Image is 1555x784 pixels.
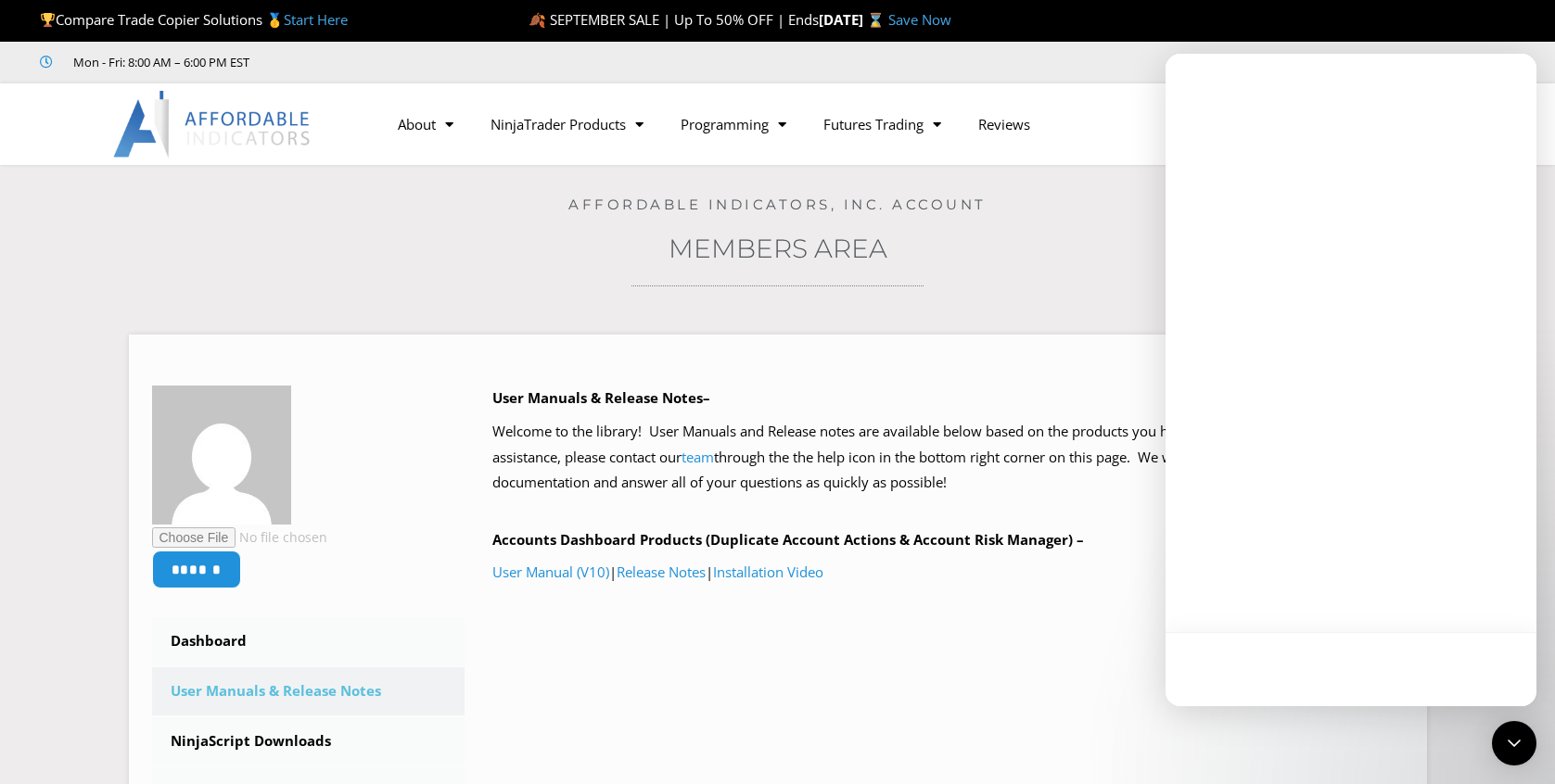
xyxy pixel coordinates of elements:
a: team [682,448,714,466]
img: 03ad9c4cb5e0fd2567280c0fcec50e89b45999496ffb71dd15b0be532310438f [152,386,291,525]
a: NinjaScript Downloads [152,717,465,765]
p: Welcome to the library! User Manuals and Release notes are available below based on the products ... [492,419,1404,497]
strong: [DATE] ⌛ [819,10,888,29]
a: Installation Video [713,563,823,581]
a: Programming [662,103,805,145]
a: Affordable Indicators, Inc. Account [568,196,987,213]
b: Accounts Dashboard Products (Duplicate Account Actions & Account Risk Manager) – [492,530,1084,549]
a: Members Area [669,233,887,264]
nav: Menu [379,103,1186,145]
span: Compare Trade Copier Solutions 🥇 [40,10,348,29]
iframe: Customer reviews powered by Trustpilot [275,53,554,71]
a: User Manuals & Release Notes [152,667,465,715]
b: User Manuals & Release Notes– [492,388,710,407]
a: Release Notes [617,563,706,581]
p: | | [492,560,1404,586]
a: About [379,103,472,145]
a: Reviews [960,103,1049,145]
a: NinjaTrader Products [472,103,662,145]
span: 🍂 SEPTEMBER SALE | Up To 50% OFF | Ends [529,10,819,29]
a: Start Here [284,10,348,29]
img: 🏆 [41,13,55,27]
a: Dashboard [152,617,465,665]
a: Save Now [888,10,951,29]
span: Mon - Fri: 8:00 AM – 6:00 PM EST [69,51,249,73]
img: LogoAI | Affordable Indicators – NinjaTrader [113,91,312,158]
div: Open Intercom Messenger [1492,721,1536,765]
a: Futures Trading [805,103,960,145]
a: User Manual (V10) [492,563,609,581]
